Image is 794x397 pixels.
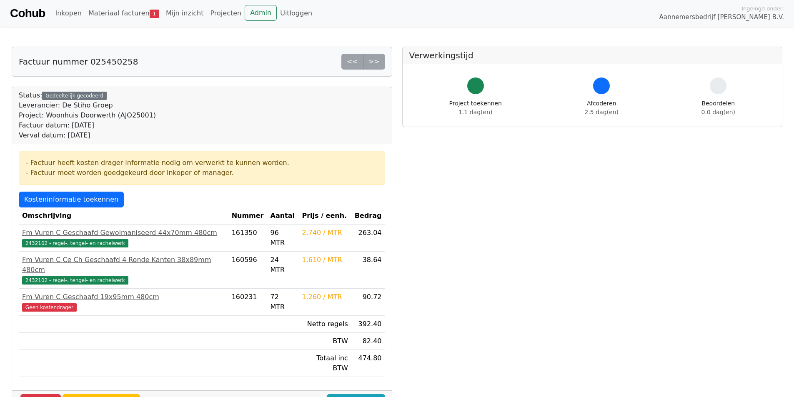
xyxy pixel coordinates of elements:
[26,158,378,168] div: - Factuur heeft kosten drager informatie nodig om verwerkt te kunnen worden.
[741,5,784,12] span: Ingelogd onder:
[19,57,138,67] h5: Factuur nummer 025450258
[10,3,45,23] a: Cohub
[52,5,85,22] a: Inkopen
[267,207,299,225] th: Aantal
[351,333,385,350] td: 82.40
[298,316,351,333] td: Netto regels
[298,350,351,377] td: Totaal inc BTW
[245,5,277,21] a: Admin
[19,90,156,140] div: Status:
[298,207,351,225] th: Prijs / eenh.
[22,255,225,275] div: Fm Vuren C Ce Ch Geschaafd 4 Ronde Kanten 38x89mm 480cm
[298,333,351,350] td: BTW
[228,289,267,316] td: 160231
[26,168,378,178] div: - Factuur moet worden goedgekeurd door inkoper of manager.
[351,350,385,377] td: 474.80
[302,255,348,265] div: 1.610 / MTR
[351,252,385,289] td: 38.64
[85,5,163,22] a: Materiaal facturen1
[22,292,225,312] a: Fm Vuren C Geschaafd 19x95mm 480cmGeen kostendrager
[351,225,385,252] td: 263.04
[19,192,124,207] a: Kosteninformatie toekennen
[19,120,156,130] div: Factuur datum: [DATE]
[22,276,128,285] span: 2432102 - regel-, tengel- en rachelwerk
[585,99,619,117] div: Afcoderen
[22,292,225,302] div: Fm Vuren C Geschaafd 19x95mm 480cm
[207,5,245,22] a: Projecten
[701,109,735,115] span: 0.0 dag(en)
[271,228,296,248] div: 96 MTR
[19,110,156,120] div: Project: Woonhuis Doorwerth (AJO25001)
[458,109,492,115] span: 1.1 dag(en)
[163,5,207,22] a: Mijn inzicht
[22,228,225,238] div: Fm Vuren C Geschaafd Gewolmaniseerd 44x70mm 480cm
[19,100,156,110] div: Leverancier: De Stiho Groep
[19,207,228,225] th: Omschrijving
[228,252,267,289] td: 160596
[449,99,502,117] div: Project toekennen
[22,239,128,247] span: 2432102 - regel-, tengel- en rachelwerk
[150,10,159,18] span: 1
[351,207,385,225] th: Bedrag
[701,99,735,117] div: Beoordelen
[228,225,267,252] td: 161350
[22,255,225,285] a: Fm Vuren C Ce Ch Geschaafd 4 Ronde Kanten 38x89mm 480cm2432102 - regel-, tengel- en rachelwerk
[585,109,619,115] span: 2.5 dag(en)
[302,292,348,302] div: 1.260 / MTR
[19,130,156,140] div: Verval datum: [DATE]
[228,207,267,225] th: Nummer
[271,255,296,275] div: 24 MTR
[42,92,107,100] div: Gedeeltelijk gecodeerd
[302,228,348,238] div: 2.740 / MTR
[351,289,385,316] td: 90.72
[22,228,225,248] a: Fm Vuren C Geschaafd Gewolmaniseerd 44x70mm 480cm2432102 - regel-, tengel- en rachelwerk
[22,303,77,312] span: Geen kostendrager
[659,12,784,22] span: Aannemersbedrijf [PERSON_NAME] B.V.
[351,316,385,333] td: 392.40
[271,292,296,312] div: 72 MTR
[409,50,776,60] h5: Verwerkingstijd
[277,5,316,22] a: Uitloggen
